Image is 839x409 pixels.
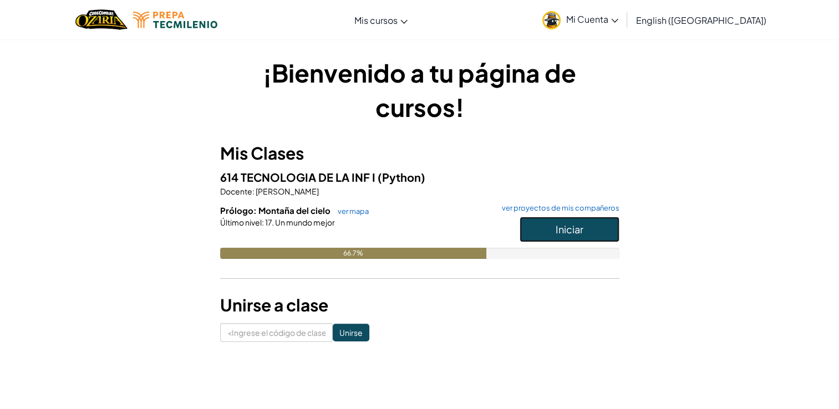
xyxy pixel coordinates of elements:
span: 614 TECNOLOGIA DE LA INF I [220,170,378,184]
img: Logotipo de Tecmilenio [133,12,217,28]
span: Docente [220,186,252,196]
span: : [262,217,264,227]
span: : [252,186,255,196]
a: Mi Cuenta [537,2,624,37]
a: ver mapa [332,207,369,216]
span: 17. [264,217,274,227]
span: Iniciar [556,223,583,236]
img: Hogar [75,8,127,31]
span: Mis cursos [354,14,398,26]
span: Un mundo mejor [274,217,335,227]
a: English ([GEOGRAPHIC_DATA]) [630,5,772,35]
button: Iniciar [520,217,619,242]
span: English ([GEOGRAPHIC_DATA]) [636,14,766,26]
a: Logotipo de Ozaria by CodeCombat [75,8,127,31]
span: Último nivel [220,217,262,227]
img: avatar [542,11,561,29]
a: ver proyectos de mis compañeros [496,204,619,212]
h3: Mis Clases [220,141,619,166]
h3: Unirse a clase [220,293,619,318]
div: 66.7% [220,248,486,259]
span: Mi Cuenta [566,13,618,25]
span: (Python) [378,170,425,184]
input: <Ingrese el código de clase> [220,323,333,342]
span: Prólogo: Montaña del cielo [220,205,332,216]
a: Mis cursos [349,5,413,35]
h1: ¡Bienvenido a tu página de cursos! [220,55,619,124]
input: Unirse [333,324,369,341]
span: [PERSON_NAME] [255,186,319,196]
